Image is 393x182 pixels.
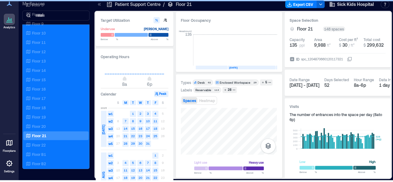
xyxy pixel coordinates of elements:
div: 28 [227,87,232,93]
span: w1 [107,111,114,117]
h3: Operating Hours [101,54,168,60]
text: [DATE] [229,66,238,69]
p: Floor 21 [176,1,192,7]
button: Floor 21 [297,26,320,32]
text: 15 [153,168,157,172]
h3: Space Selection [290,17,386,23]
span: w3 [107,167,114,174]
p: Floor 19 [32,114,46,119]
span: Heatmap [199,98,215,103]
span: 30 [342,42,347,48]
div: Floor Occupancy [181,17,277,23]
span: 8a [122,82,127,87]
text: 4 [154,112,156,115]
div: 92 [207,81,212,84]
text: 20 [139,176,142,180]
text: 13 [139,168,142,172]
p: Floorplans [3,149,16,153]
div: [PERSON_NAME] [144,26,168,32]
text: 8 [154,161,156,165]
span: ppl [299,43,305,48]
span: w2 [107,160,114,166]
p: Analytics [3,26,15,29]
text: 11 [153,119,157,123]
text: 31 [146,142,150,145]
div: Hour Range [354,77,374,82]
text: 24 [146,134,150,138]
span: S [117,100,119,105]
tspan: 100 [293,143,297,147]
span: w2 [107,118,114,124]
div: Date Range [290,77,310,82]
span: Below % [194,171,212,175]
text: 1 [132,112,134,115]
div: The number of entrances into the space per day ( 8a to 6p ) [290,112,386,122]
span: Above % [151,37,168,41]
div: Labels [181,87,192,92]
button: Peak [154,91,168,97]
text: 22 [153,176,157,180]
button: IDspc_1204870660120117321 [347,57,352,62]
span: 6p [147,82,152,87]
span: $ [363,43,366,47]
div: Area [314,37,322,42]
p: Floor 15 [32,77,46,82]
text: 30 [139,142,142,145]
span: w3 [107,126,114,132]
button: Spaces [182,97,197,104]
text: 11 [124,168,127,172]
p: Floor 4 [32,12,43,17]
span: T [147,100,149,105]
div: Reservable [195,88,211,92]
span: 135 [290,42,297,48]
text: 4 [125,161,126,165]
p: Floor 11 [32,40,46,45]
span: Sick Kids Hospital [337,1,374,7]
p: / [163,1,165,7]
text: 14 [146,168,150,172]
span: 299,632 [367,42,384,48]
h3: Target Utilization [101,17,168,23]
p: Floor 17 [32,96,46,101]
span: w4 [107,133,114,139]
p: Floor 10 [32,30,46,35]
text: 7 [147,161,149,165]
text: 10 [146,119,150,123]
text: 17 [146,127,150,130]
p: Floor B2 [32,161,46,166]
span: AUG [101,172,106,178]
span: [DATE] - [DATE] [290,82,319,88]
span: S [162,100,164,105]
div: Heavy use [249,159,264,166]
text: 23 [139,134,142,138]
span: w1 [107,152,114,159]
p: Floor B1 [32,152,46,157]
div: 148 spaces [323,26,345,31]
tspan: 300 [293,136,297,139]
button: 135 ppl [290,42,312,48]
span: Spaces [183,98,196,103]
button: $ 30 / ft² [339,42,361,48]
text: 29 [131,142,135,145]
text: 18 [124,176,127,180]
text: 25 [153,134,157,138]
p: Floor 14 [32,68,46,73]
text: 6 [139,161,141,165]
p: Floor 20 [32,124,46,129]
span: W [139,100,142,105]
div: Enclosed Workspace [220,80,250,85]
button: Export CSV [285,1,317,8]
div: Desk [198,80,205,85]
text: 8 [132,119,134,123]
span: / ft² [348,43,354,47]
p: Floor 3 [32,2,43,7]
text: 21 [146,176,150,180]
span: Below % [299,170,317,174]
text: 1 [154,153,156,157]
p: Floor 13 [32,58,46,63]
text: 18 [153,127,157,130]
text: 22 [131,134,135,138]
div: spc_1204870660120117321 [300,56,344,62]
span: w5 [107,141,114,147]
p: Patient Support Centre [115,1,161,7]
